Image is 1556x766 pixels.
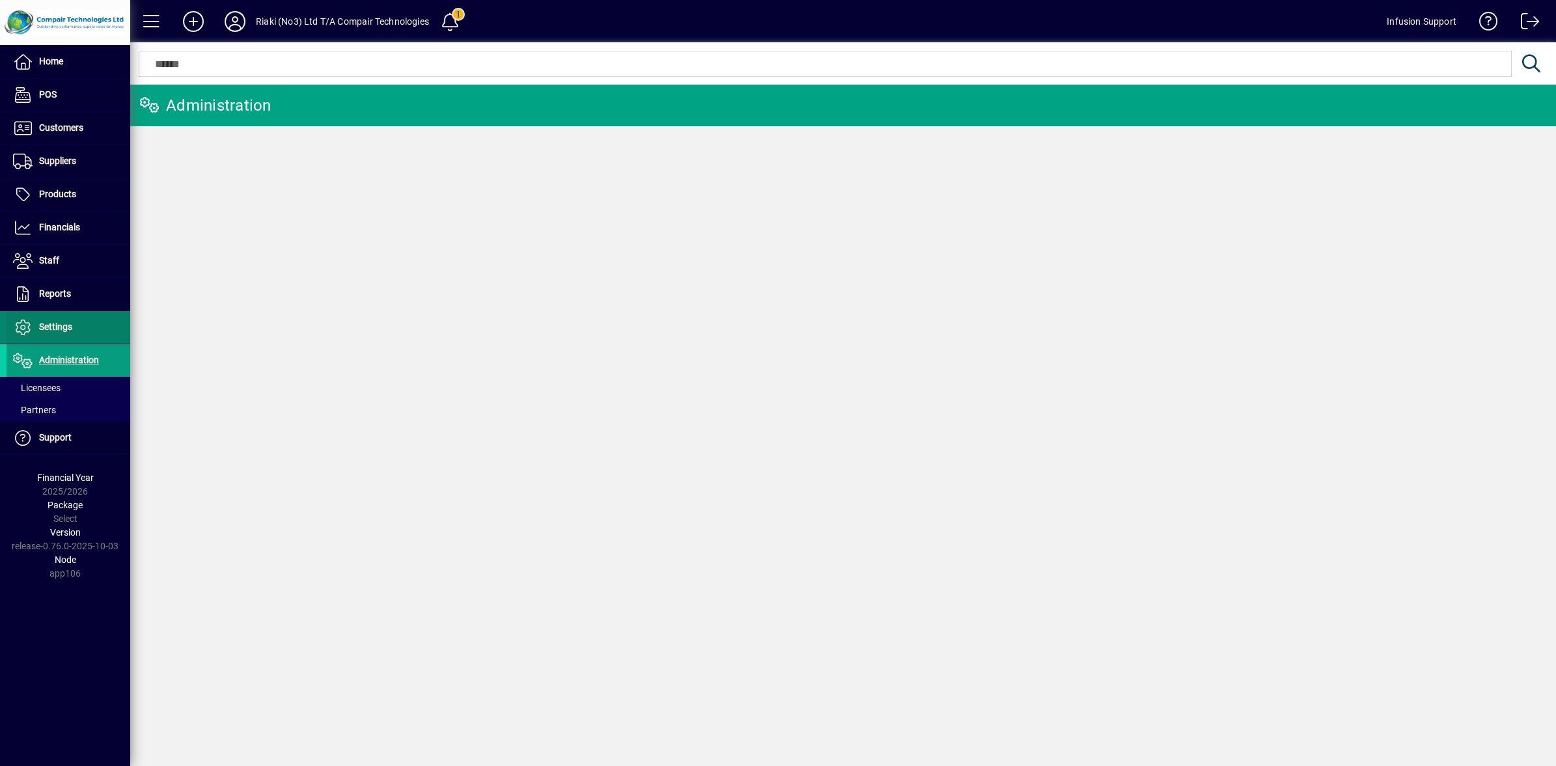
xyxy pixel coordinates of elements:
[7,178,130,211] a: Products
[39,288,71,299] span: Reports
[7,46,130,78] a: Home
[256,11,429,32] div: Riaki (No3) Ltd T/A Compair Technologies
[39,222,80,232] span: Financials
[173,10,214,33] button: Add
[39,122,83,133] span: Customers
[7,245,130,277] a: Staff
[39,89,57,100] span: POS
[7,399,130,421] a: Partners
[39,321,72,332] span: Settings
[39,355,99,365] span: Administration
[48,500,83,510] span: Package
[13,383,61,393] span: Licensees
[39,156,76,166] span: Suppliers
[7,79,130,111] a: POS
[7,311,130,344] a: Settings
[7,145,130,178] a: Suppliers
[1387,11,1456,32] div: Infusion Support
[7,112,130,144] a: Customers
[1469,3,1498,45] a: Knowledge Base
[37,472,94,483] span: Financial Year
[140,95,271,116] div: Administration
[55,554,76,565] span: Node
[214,10,256,33] button: Profile
[1511,3,1540,45] a: Logout
[7,278,130,310] a: Reports
[39,56,63,66] span: Home
[7,422,130,454] a: Support
[13,405,56,415] span: Partners
[39,189,76,199] span: Products
[7,377,130,399] a: Licensees
[39,255,59,266] span: Staff
[50,527,81,538] span: Version
[7,212,130,244] a: Financials
[39,432,72,443] span: Support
